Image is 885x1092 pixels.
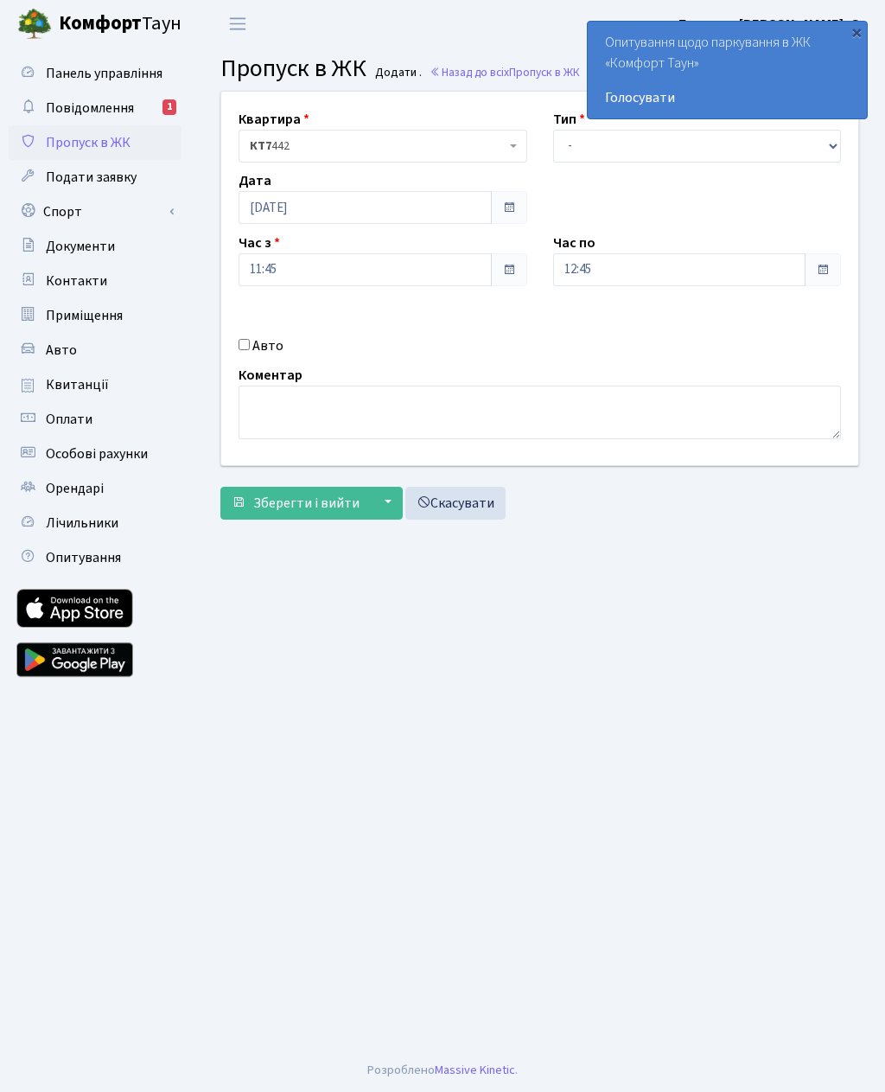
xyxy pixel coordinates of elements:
div: × [848,23,865,41]
span: Оплати [46,410,92,429]
a: Особові рахунки [9,437,181,471]
span: <b>КТ7</b>&nbsp;&nbsp;&nbsp;442 [239,130,527,163]
b: Блєдних [PERSON_NAME]. О. [678,15,864,34]
span: <b>КТ7</b>&nbsp;&nbsp;&nbsp;442 [250,137,506,155]
span: Зберегти і вийти [253,494,360,513]
a: Спорт [9,195,181,229]
span: Квитанції [46,375,109,394]
span: Таун [59,10,181,39]
span: Пропуск в ЖК [220,51,366,86]
a: Скасувати [405,487,506,520]
a: Опитування [9,540,181,575]
label: Коментар [239,365,302,386]
div: Опитування щодо паркування в ЖК «Комфорт Таун» [588,22,867,118]
a: Оплати [9,402,181,437]
span: Пропуск в ЖК [46,133,131,152]
a: Контакти [9,264,181,298]
small: Додати . [372,66,422,80]
a: Голосувати [605,87,850,108]
a: Лічильники [9,506,181,540]
a: Документи [9,229,181,264]
a: Назад до всіхПропуск в ЖК [430,64,580,80]
button: Переключити навігацію [216,10,259,38]
span: Повідомлення [46,99,134,118]
span: Контакти [46,271,107,291]
span: Опитування [46,548,121,567]
div: 1 [162,99,176,115]
label: Авто [252,335,283,356]
b: Комфорт [59,10,142,37]
div: Розроблено . [367,1061,518,1080]
span: Подати заявку [46,168,137,187]
span: Особові рахунки [46,444,148,463]
label: Тип [553,109,585,130]
label: Дата [239,170,271,191]
a: Орендарі [9,471,181,506]
a: Подати заявку [9,160,181,195]
b: КТ7 [250,137,271,155]
a: Панель управління [9,56,181,91]
span: Документи [46,237,115,256]
span: Панель управління [46,64,162,83]
button: Зберегти і вийти [220,487,371,520]
span: Авто [46,341,77,360]
span: Орендарі [46,479,104,498]
a: Приміщення [9,298,181,333]
a: Massive Kinetic [435,1061,515,1079]
a: Авто [9,333,181,367]
a: Повідомлення1 [9,91,181,125]
label: Час по [553,233,595,253]
a: Пропуск в ЖК [9,125,181,160]
a: Квитанції [9,367,181,402]
label: Час з [239,233,280,253]
span: Пропуск в ЖК [509,64,580,80]
span: Приміщення [46,306,123,325]
label: Квартира [239,109,309,130]
a: Блєдних [PERSON_NAME]. О. [678,14,864,35]
img: logo.png [17,7,52,42]
span: Лічильники [46,514,118,533]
